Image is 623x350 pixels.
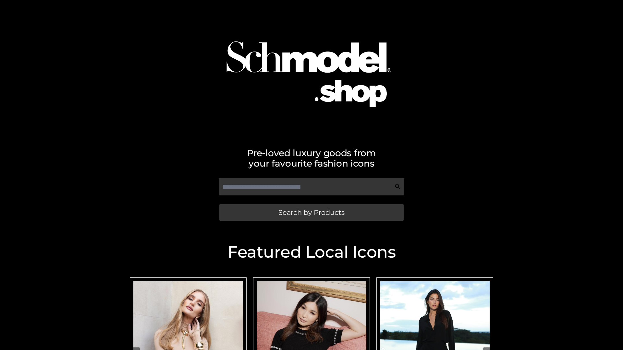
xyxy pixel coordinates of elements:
img: Search Icon [395,183,401,190]
a: Search by Products [219,204,404,221]
h2: Featured Local Icons​ [127,244,496,260]
h2: Pre-loved luxury goods from your favourite fashion icons [127,148,496,169]
span: Search by Products [278,209,345,216]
